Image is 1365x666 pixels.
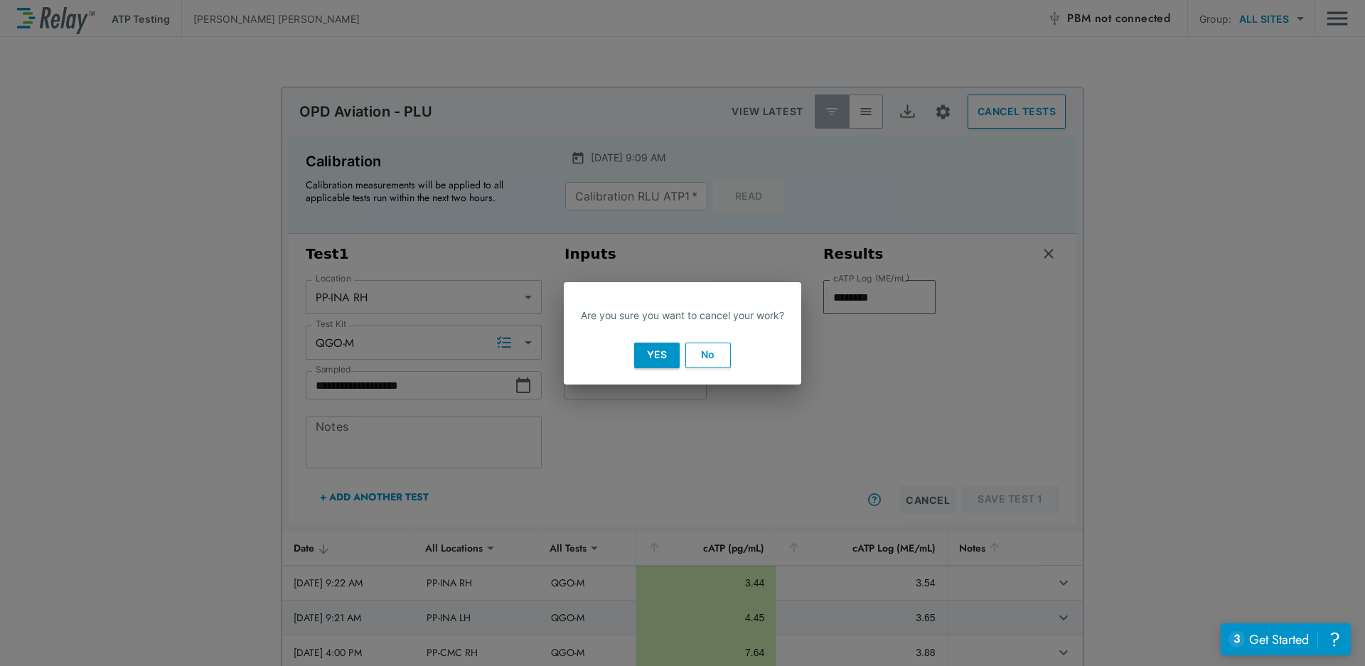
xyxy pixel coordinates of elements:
button: Yes [634,343,680,368]
p: Are you sure you want to cancel your work? [581,308,784,323]
button: No [685,343,731,368]
iframe: Resource center [1221,623,1351,655]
